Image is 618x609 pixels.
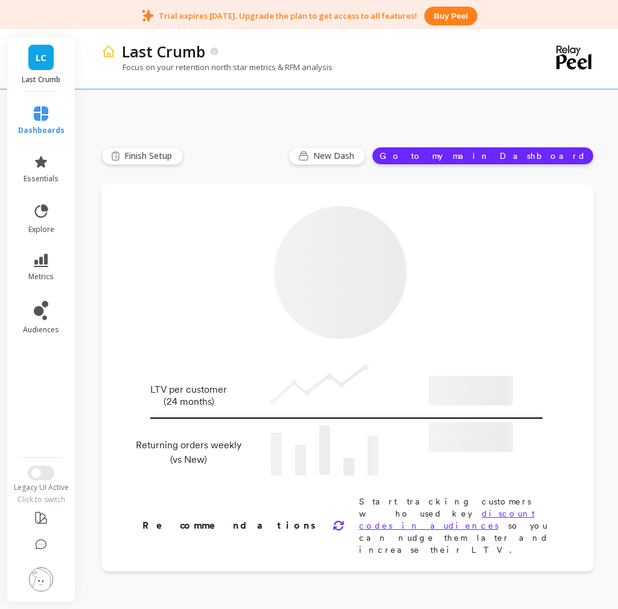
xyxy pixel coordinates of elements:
div: Click to switch [6,495,77,504]
p: Focus on your retention north star metrics & RFM analysis [101,62,333,72]
span: LC [36,51,46,65]
span: explore [28,225,54,234]
img: header icon [101,44,116,59]
span: dashboards [18,126,65,135]
span: New Dash [313,150,358,162]
img: profile picture [29,567,53,591]
button: Switch to New UI [28,466,54,480]
span: metrics [28,272,54,282]
p: Last Crumb [122,41,205,62]
p: Trial expires [DATE]. Upgrade the plan to get access to all features! [159,10,417,21]
p: LTV per customer (24 months) [132,384,245,408]
button: Buy peel [424,7,477,25]
button: New Dash [288,147,366,165]
span: essentials [24,174,59,184]
p: Recommendations [142,518,318,533]
button: Go to my main Dashboard [372,147,594,165]
p: Start tracking customers who used key so you can nudge them later and increase their LTV. [359,495,555,556]
div: Legacy UI Active [6,483,77,492]
span: audiences [23,325,59,335]
span: Finish Setup [124,150,176,162]
button: Finish Setup [101,147,183,165]
p: Returning orders weekly (vs New) [132,438,245,467]
p: Last Crumb [19,75,63,85]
